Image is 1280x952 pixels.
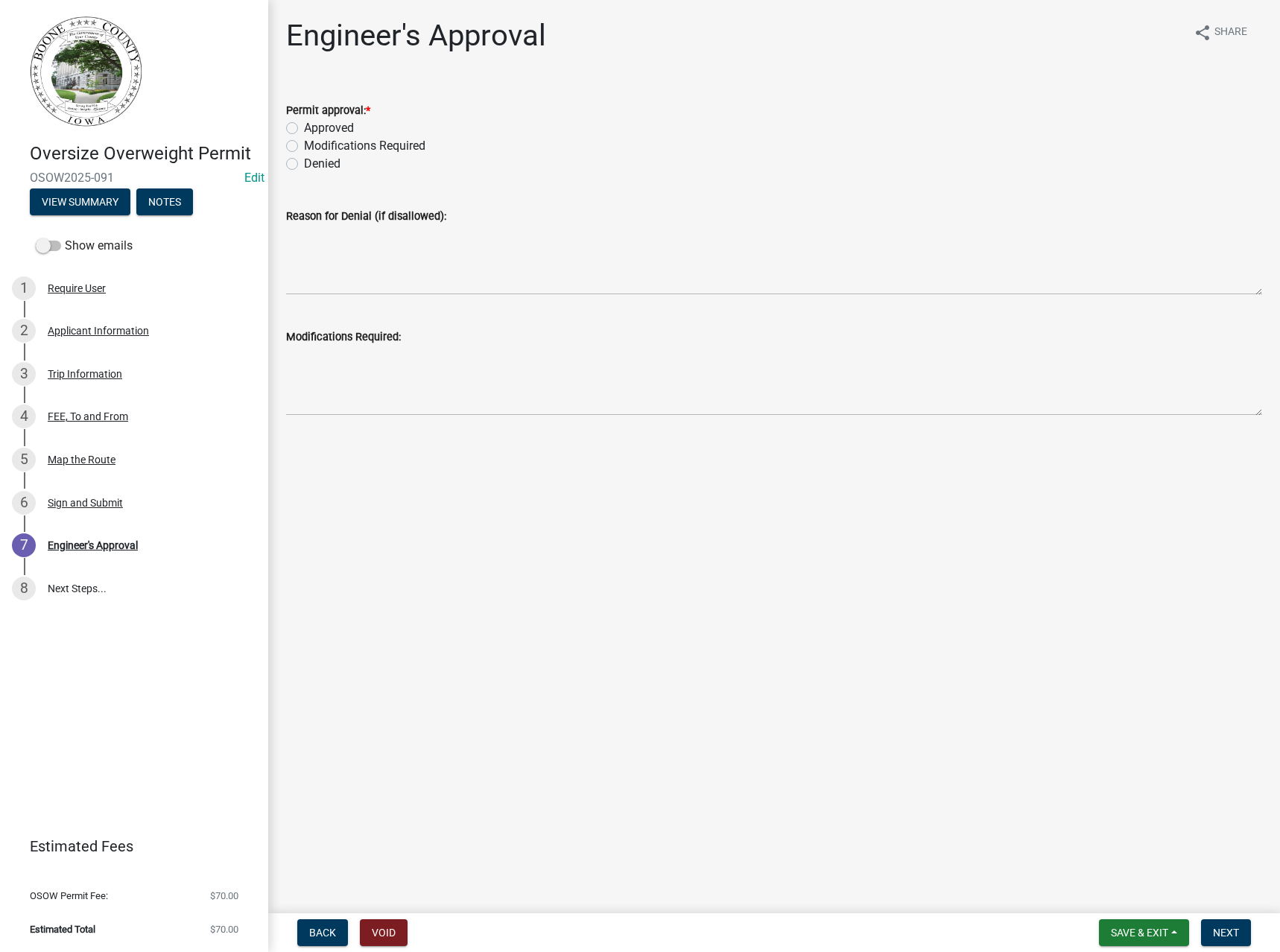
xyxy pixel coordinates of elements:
[30,924,95,934] span: Estimated Total
[210,891,238,901] span: $70.00
[30,197,130,209] wm-modal-confirm: Summary
[1099,919,1189,946] button: Save & Exit
[30,16,143,127] img: Boone County, Iowa
[360,919,408,946] button: Void
[304,137,425,155] label: Modifications Required
[30,143,256,165] h4: Oversize Overweight Permit
[304,155,340,173] label: Denied
[48,411,128,422] div: FEE, To and From
[12,491,36,515] div: 6
[48,369,122,379] div: Trip Information
[12,831,244,861] a: Estimated Fees
[1182,18,1259,47] button: shareShare
[30,188,130,215] button: View Summary
[12,533,36,557] div: 7
[1194,24,1211,42] i: share
[286,18,546,54] h1: Engineer's Approval
[136,188,193,215] button: Notes
[1214,24,1247,42] span: Share
[48,326,149,336] div: Applicant Information
[12,448,36,472] div: 5
[30,171,238,185] span: OSOW2025-091
[12,276,36,300] div: 1
[286,106,370,116] label: Permit approval:
[286,332,401,343] label: Modifications Required:
[309,927,336,939] span: Back
[12,577,36,600] div: 8
[12,362,36,386] div: 3
[12,404,36,428] div: 4
[1201,919,1251,946] button: Next
[12,319,36,343] div: 2
[136,197,193,209] wm-modal-confirm: Notes
[244,171,264,185] a: Edit
[36,237,133,255] label: Show emails
[244,171,264,185] wm-modal-confirm: Edit Application Number
[297,919,348,946] button: Back
[48,498,123,508] div: Sign and Submit
[1111,927,1168,939] span: Save & Exit
[30,891,108,901] span: OSOW Permit Fee:
[304,119,354,137] label: Approved
[1213,927,1239,939] span: Next
[210,924,238,934] span: $70.00
[48,283,106,293] div: Require User
[48,540,138,550] div: Engineer's Approval
[286,212,446,222] label: Reason for Denial (if disallowed):
[48,454,115,465] div: Map the Route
